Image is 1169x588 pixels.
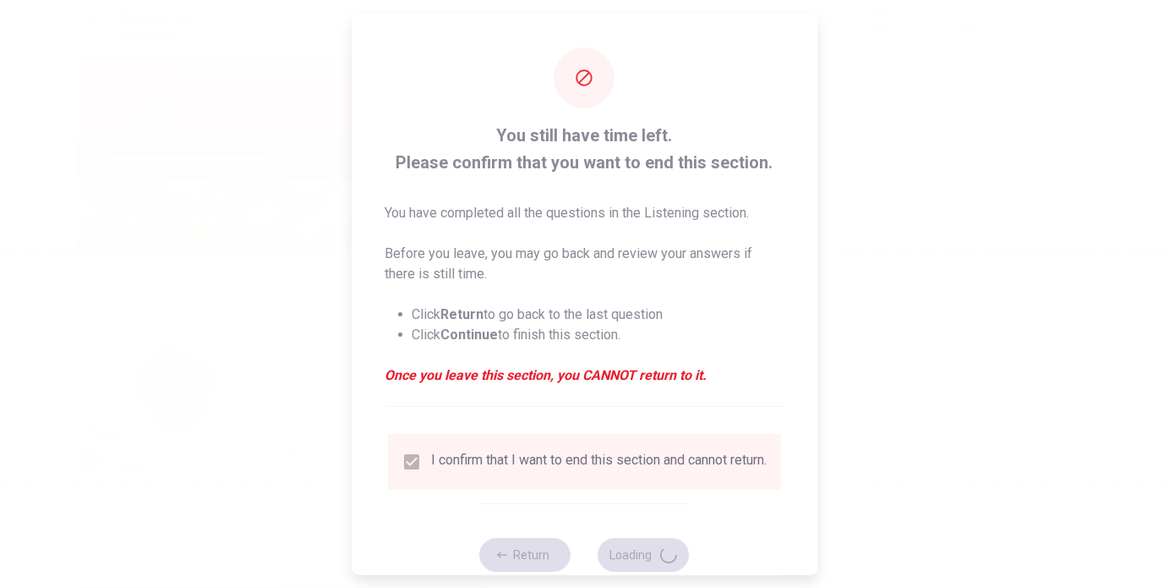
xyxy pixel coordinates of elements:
button: Loading [598,538,690,572]
strong: Return [441,306,484,322]
li: Click to go back to the last question [412,305,784,325]
li: Click to finish this section. [412,325,784,345]
p: Before you leave, you may go back and review your answers if there is still time. [385,244,784,284]
em: Once you leave this section, you CANNOT return to it. [385,365,784,386]
div: I confirm that I want to end this section and cannot return. [432,452,767,472]
p: You have completed all the questions in the Listening section. [385,203,784,223]
button: Return [480,538,571,572]
span: You still have time left. Please confirm that you want to end this section. [385,122,784,176]
strong: Continue [441,327,499,343]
